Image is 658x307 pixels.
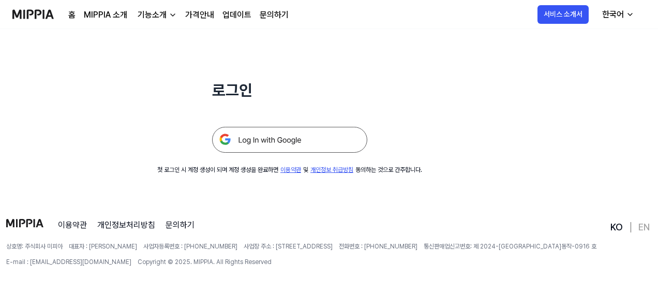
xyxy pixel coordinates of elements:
button: 서비스 소개서 [537,5,589,24]
a: EN [638,221,650,233]
h1: 로그인 [212,79,367,102]
span: 대표자 : [PERSON_NAME] [69,242,137,251]
button: 한국어 [594,4,640,25]
a: 이용약관 [280,166,301,173]
img: 구글 로그인 버튼 [212,127,367,153]
img: logo [6,219,43,227]
a: KO [610,221,623,233]
span: 사업자등록번호 : [PHONE_NUMBER] [143,242,237,251]
div: 첫 로그인 시 계정 생성이 되며 계정 생성을 완료하면 및 동의하는 것으로 간주합니다. [157,165,422,174]
a: 업데이트 [222,9,251,21]
span: 전화번호 : [PHONE_NUMBER] [339,242,417,251]
img: down [169,11,177,19]
div: 한국어 [600,8,626,21]
a: 가격안내 [185,9,214,21]
button: 기능소개 [136,9,177,21]
a: 홈 [68,9,76,21]
a: 개인정보처리방침 [97,219,155,231]
span: 상호명: 주식회사 미피아 [6,242,63,251]
span: E-mail : [EMAIL_ADDRESS][DOMAIN_NAME] [6,257,131,267]
span: 통신판매업신고번호: 제 2024-[GEOGRAPHIC_DATA]동작-0916 호 [424,242,596,251]
a: 문의하기 [260,9,289,21]
a: 개인정보 취급방침 [310,166,353,173]
a: 문의하기 [166,219,195,231]
a: 이용약관 [58,219,87,231]
span: 사업장 주소 : [STREET_ADDRESS] [244,242,333,251]
div: 기능소개 [136,9,169,21]
span: Copyright © 2025. MIPPIA. All Rights Reserved [138,257,272,267]
a: MIPPIA 소개 [84,9,127,21]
